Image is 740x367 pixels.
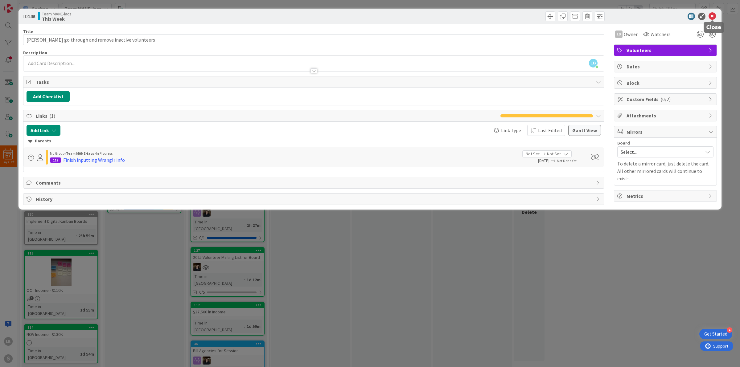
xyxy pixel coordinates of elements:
[617,160,713,182] p: To delete a mirror card, just delete the card. All other mirrored cards will continue to exists.
[627,128,705,136] span: Mirrors
[50,157,61,163] div: 112
[627,192,705,200] span: Metrics
[526,151,540,157] span: Not Set
[42,11,72,16] span: Team MANE-iacs
[13,1,28,8] span: Support
[28,138,599,145] div: Parents
[660,96,671,102] span: ( 0/2 )
[699,329,732,339] div: Open Get Started checklist, remaining modules: 4
[627,47,705,54] span: Volunteers
[50,151,66,156] span: No Group ›
[66,151,96,156] b: Team MANE-iacs ›
[63,156,125,164] div: Finish inputting Wranglr info
[49,113,55,119] span: ( 1 )
[23,13,35,20] span: ID
[36,195,593,203] span: History
[627,112,705,119] span: Attachments
[617,141,630,145] span: Board
[624,31,638,38] span: Owner
[568,125,601,136] button: Gantt View
[706,24,721,30] h5: Close
[627,79,705,87] span: Block
[42,16,72,21] b: This Week
[615,31,623,38] div: LB
[23,34,604,45] input: type card name here...
[27,91,70,102] button: Add Checklist
[704,331,727,337] div: Get Started
[96,151,113,156] span: In Progress
[547,151,561,157] span: Not Set
[27,125,60,136] button: Add Link
[23,29,33,34] label: Title
[36,78,593,86] span: Tasks
[727,327,732,333] div: 4
[557,158,577,163] span: Not Done Yet
[36,112,497,120] span: Links
[501,127,521,134] span: Link Type
[522,157,549,164] span: [DATE]
[651,31,671,38] span: Watchers
[23,50,47,55] span: Description
[621,148,700,156] span: Select...
[627,63,705,70] span: Dates
[36,179,593,186] span: Comments
[627,96,705,103] span: Custom Fields
[538,127,562,134] span: Last Edited
[28,13,35,19] b: 146
[589,59,598,67] span: LB
[527,125,565,136] button: Last Edited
